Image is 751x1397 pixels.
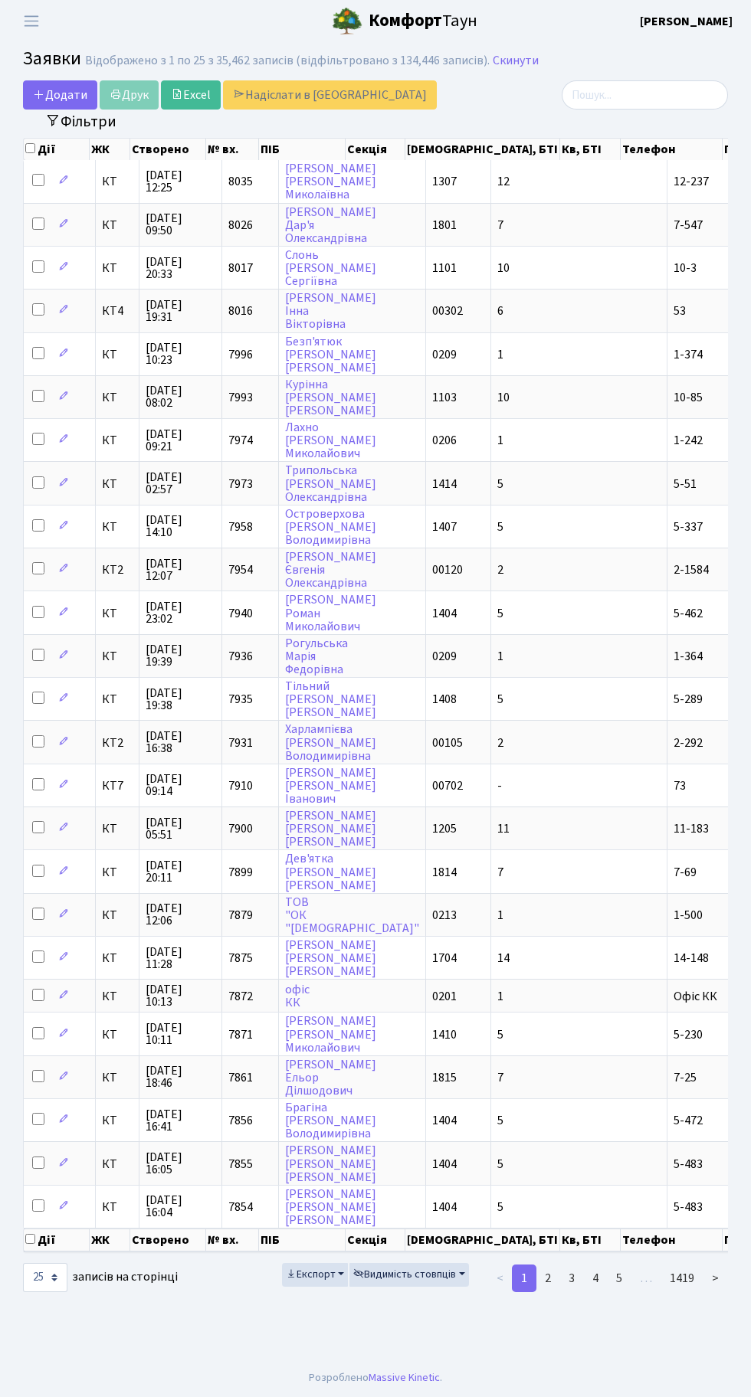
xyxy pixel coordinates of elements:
[674,777,686,794] span: 73
[497,432,503,449] span: 1
[332,6,362,37] img: logo.png
[24,139,90,160] th: Дії
[102,1029,133,1041] span: КТ
[102,434,133,447] span: КТ
[228,950,253,967] span: 7875
[285,635,348,678] a: РогульськаМаріяФедорівна
[674,1026,703,1043] span: 5-230
[432,561,463,578] span: 00120
[674,476,697,492] span: 5-51
[432,1026,457,1043] span: 1410
[497,950,510,967] span: 14
[146,643,215,668] span: [DATE] 19:39
[674,605,703,622] span: 5-462
[146,946,215,970] span: [DATE] 11:28
[432,1156,457,1173] span: 1404
[285,764,376,807] a: [PERSON_NAME][PERSON_NAME]Іванович
[146,169,215,194] span: [DATE] 12:25
[432,1069,457,1086] span: 1815
[23,80,97,110] a: Додати
[146,730,215,754] span: [DATE] 16:38
[228,1112,253,1129] span: 7856
[228,561,253,578] span: 7954
[674,820,709,837] span: 11-183
[146,384,215,409] span: [DATE] 08:02
[497,519,503,535] span: 5
[432,648,457,665] span: 0209
[432,691,457,708] span: 1408
[259,139,346,160] th: ПІБ
[285,1013,376,1056] a: [PERSON_NAME][PERSON_NAME]Миколайович
[432,734,463,751] span: 00105
[432,1112,457,1129] span: 1404
[228,605,253,622] span: 7940
[346,139,405,160] th: Секція
[146,1151,215,1176] span: [DATE] 16:05
[228,173,253,190] span: 8035
[432,519,457,535] span: 1407
[146,816,215,841] span: [DATE] 05:51
[640,13,733,30] b: [PERSON_NAME]
[146,256,215,280] span: [DATE] 20:33
[146,428,215,453] span: [DATE] 09:21
[146,600,215,625] span: [DATE] 23:02
[285,505,376,548] a: Островерхова[PERSON_NAME]Володимирівна
[285,160,376,203] a: [PERSON_NAME][PERSON_NAME]Миколаївна
[285,1056,376,1099] a: [PERSON_NAME]ЕльорДілшодович
[102,219,133,231] span: КТ
[228,1069,253,1086] span: 7861
[130,1229,206,1251] th: Створено
[285,548,376,591] a: [PERSON_NAME]ЄвгеніяОлександрівна
[497,260,510,276] span: 10
[562,80,728,110] input: Пошук...
[102,737,133,749] span: КТ2
[146,902,215,927] span: [DATE] 12:06
[102,952,133,964] span: КТ
[102,175,133,188] span: КТ
[674,734,703,751] span: 2-292
[497,820,510,837] span: 11
[146,299,215,323] span: [DATE] 19:31
[432,864,457,881] span: 1814
[432,988,457,1005] span: 0201
[497,777,502,794] span: -
[146,859,215,884] span: [DATE] 20:11
[146,1022,215,1046] span: [DATE] 10:11
[228,432,253,449] span: 7974
[102,909,133,921] span: КТ
[102,650,133,663] span: КТ
[497,605,503,622] span: 5
[102,1201,133,1213] span: КТ
[285,807,376,850] a: [PERSON_NAME][PERSON_NAME][PERSON_NAME]
[285,678,376,721] a: Тільний[PERSON_NAME][PERSON_NAME]
[285,592,376,635] a: [PERSON_NAME]РоманМиколайович
[206,1229,259,1251] th: № вх.
[130,139,206,160] th: Створено
[146,342,215,366] span: [DATE] 10:23
[497,476,503,492] span: 5
[497,691,503,708] span: 5
[102,521,133,533] span: КТ
[228,1026,253,1043] span: 7871
[346,1229,405,1251] th: Секція
[497,303,503,319] span: 6
[285,333,376,376] a: Безп'ятюк[PERSON_NAME][PERSON_NAME]
[560,139,621,160] th: Кв, БТІ
[285,981,310,1011] a: офісКК
[674,1069,697,1086] span: 7-25
[674,389,703,406] span: 10-85
[285,247,376,290] a: Слонь[PERSON_NAME]Сергіївна
[497,1112,503,1129] span: 5
[432,777,463,794] span: 00702
[146,983,215,1008] span: [DATE] 10:13
[286,1267,336,1282] span: Експорт
[405,1229,560,1251] th: [DEMOGRAPHIC_DATA], БТІ
[228,907,253,924] span: 7879
[285,463,376,505] a: Трипольська[PERSON_NAME]Олександрівна
[497,864,503,881] span: 7
[146,687,215,712] span: [DATE] 19:38
[497,1156,503,1173] span: 5
[583,1264,608,1292] a: 4
[228,476,253,492] span: 7973
[146,1065,215,1089] span: [DATE] 18:46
